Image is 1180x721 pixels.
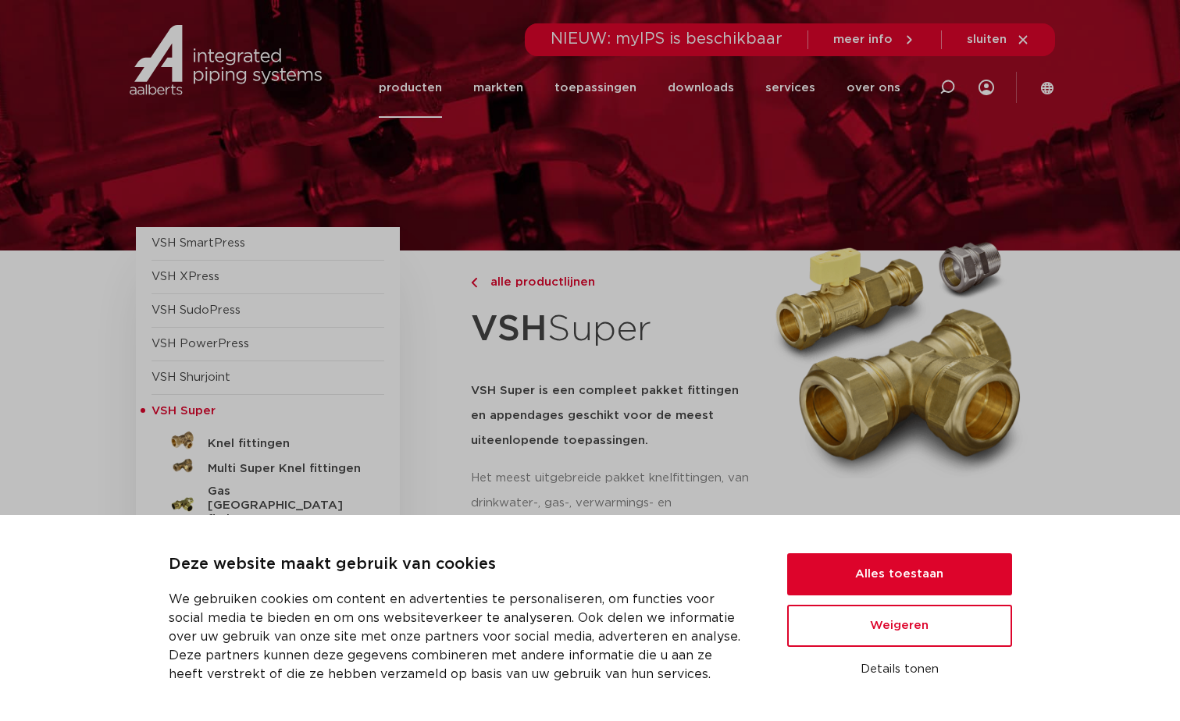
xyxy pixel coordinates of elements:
[471,378,754,453] h5: VSH Super is een compleet pakket fittingen en appendages geschikt voor de meest uiteenlopende toe...
[787,656,1012,683] button: Details tonen
[152,304,241,316] a: VSH SudoPress
[471,300,754,360] h1: Super
[152,478,384,527] a: Gas [GEOGRAPHIC_DATA] fittingen
[967,33,1030,47] a: sluiten
[787,553,1012,595] button: Alles toestaan
[208,437,362,451] h5: Knel fittingen
[208,485,362,527] h5: Gas [GEOGRAPHIC_DATA] fittingen
[169,590,750,684] p: We gebruiken cookies om content en advertenties te personaliseren, om functies voor social media ...
[152,453,384,478] a: Multi Super Knel fittingen
[471,466,754,541] p: Het meest uitgebreide pakket knelfittingen, van drinkwater-, gas-, verwarmings- en solarinstallat...
[554,58,636,118] a: toepassingen
[787,605,1012,647] button: Weigeren
[471,278,477,288] img: chevron-right.svg
[152,338,249,350] a: VSH PowerPress
[208,462,362,476] h5: Multi Super Knel fittingen
[551,31,783,47] span: NIEUW: myIPS is beschikbaar
[473,58,523,118] a: markten
[668,58,734,118] a: downloads
[169,552,750,577] p: Deze website maakt gebruik van cookies
[152,237,245,249] a: VSH SmartPress
[379,58,900,118] nav: Menu
[847,58,900,118] a: over ons
[152,428,384,453] a: Knel fittingen
[152,371,230,383] a: VSH Shurjoint
[471,273,754,292] a: alle productlijnen
[833,34,893,45] span: meer info
[152,405,216,417] span: VSH Super
[765,58,815,118] a: services
[379,58,442,118] a: producten
[471,311,547,347] strong: VSH
[967,34,1007,45] span: sluiten
[152,271,219,282] a: VSH XPress
[481,276,595,288] span: alle productlijnen
[833,33,916,47] a: meer info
